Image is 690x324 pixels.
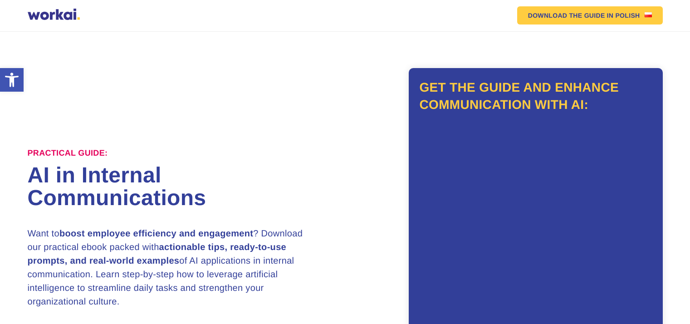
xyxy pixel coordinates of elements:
[528,12,605,19] em: DOWNLOAD THE GUIDE
[645,12,652,17] img: US flag
[28,148,108,158] label: Practical Guide:
[59,229,253,239] strong: boost employee efficiency and engagement
[517,6,663,25] a: DOWNLOAD THE GUIDEIN POLISHUS flag
[28,164,345,210] h1: AI in Internal Communications
[28,227,313,309] h3: Want to ? Download our practical ebook packed with of AI applications in internal communication. ...
[420,79,652,113] h2: Get the guide and enhance communication with AI:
